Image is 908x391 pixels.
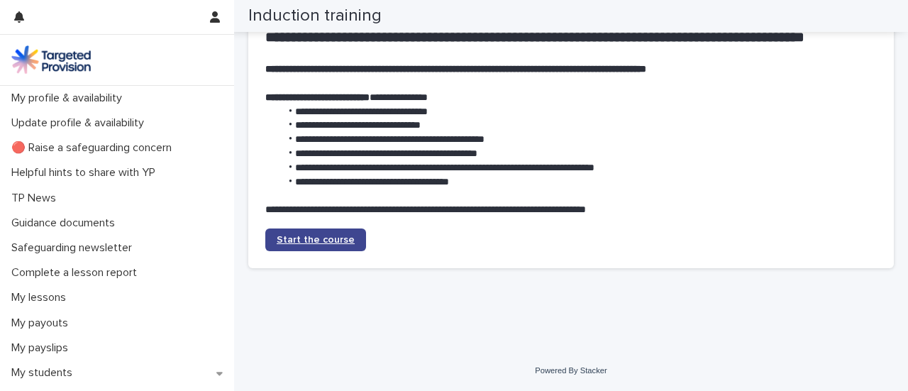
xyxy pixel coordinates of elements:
[535,366,607,375] a: Powered By Stacker
[6,316,79,330] p: My payouts
[6,241,143,255] p: Safeguarding newsletter
[6,92,133,105] p: My profile & availability
[6,291,77,304] p: My lessons
[277,235,355,245] span: Start the course
[6,192,67,205] p: TP News
[6,141,183,155] p: 🔴 Raise a safeguarding concern
[6,216,126,230] p: Guidance documents
[6,366,84,380] p: My students
[265,228,366,251] a: Start the course
[6,116,155,130] p: Update profile & availability
[6,341,79,355] p: My payslips
[248,6,382,26] h2: Induction training
[11,45,91,74] img: M5nRWzHhSzIhMunXDL62
[6,266,148,280] p: Complete a lesson report
[6,166,167,180] p: Helpful hints to share with YP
